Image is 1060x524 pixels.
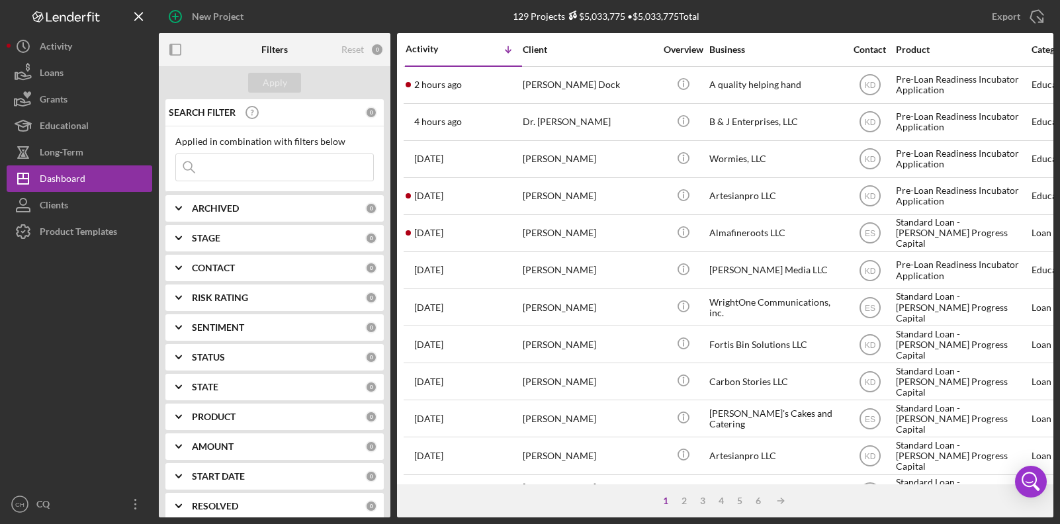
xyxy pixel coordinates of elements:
[979,3,1053,30] button: Export
[40,192,68,222] div: Clients
[414,153,443,164] time: 2025-09-29 16:58
[365,262,377,274] div: 0
[896,253,1028,288] div: Pre-Loan Readiness Incubator Application
[40,112,89,142] div: Educational
[414,79,462,90] time: 2025-10-01 16:12
[896,67,1028,103] div: Pre-Loan Readiness Incubator Application
[192,382,218,392] b: STATE
[7,218,152,245] button: Product Templates
[192,501,238,511] b: RESOLVED
[7,165,152,192] button: Dashboard
[749,496,768,506] div: 6
[7,112,152,139] button: Educational
[523,253,655,288] div: [PERSON_NAME]
[709,401,842,436] div: [PERSON_NAME]'s Cakes and Catering
[693,496,712,506] div: 3
[365,202,377,214] div: 0
[261,44,288,55] b: Filters
[523,327,655,362] div: [PERSON_NAME]
[7,192,152,218] button: Clients
[365,411,377,423] div: 0
[896,327,1028,362] div: Standard Loan - [PERSON_NAME] Progress Capital
[7,491,152,517] button: CHCQ [PERSON_NAME]
[523,142,655,177] div: [PERSON_NAME]
[523,67,655,103] div: [PERSON_NAME] Dock
[15,501,24,508] text: CH
[709,253,842,288] div: [PERSON_NAME] Media LLC
[192,3,243,30] div: New Project
[365,292,377,304] div: 0
[896,290,1028,325] div: Standard Loan - [PERSON_NAME] Progress Capital
[414,191,443,201] time: 2025-09-26 13:21
[192,263,235,273] b: CONTACT
[864,452,875,461] text: KD
[896,476,1028,511] div: Standard Loan - [PERSON_NAME] Progress Capital
[523,438,655,473] div: [PERSON_NAME]
[414,116,462,127] time: 2025-10-01 14:28
[7,86,152,112] button: Grants
[192,292,248,303] b: RISK RATING
[709,290,842,325] div: WrightOne Communications, inc.
[864,377,875,386] text: KD
[864,340,875,349] text: KD
[709,105,842,140] div: B & J Enterprises, LLC
[864,192,875,201] text: KD
[709,142,842,177] div: Wormies, LLC
[709,44,842,55] div: Business
[365,351,377,363] div: 0
[513,11,699,22] div: 129 Projects • $5,033,775 Total
[896,44,1028,55] div: Product
[192,471,245,482] b: START DATE
[192,352,225,363] b: STATUS
[159,3,257,30] button: New Project
[414,302,443,313] time: 2025-09-22 15:58
[192,203,239,214] b: ARCHIVED
[263,73,287,93] div: Apply
[523,105,655,140] div: Dr. [PERSON_NAME]
[730,496,749,506] div: 5
[414,339,443,350] time: 2025-09-22 11:23
[248,73,301,93] button: Apply
[709,438,842,473] div: Artesianpro LLC
[896,401,1028,436] div: Standard Loan - [PERSON_NAME] Progress Capital
[414,376,443,387] time: 2025-09-18 15:37
[40,86,67,116] div: Grants
[40,60,64,89] div: Loans
[864,414,875,423] text: ES
[341,44,364,55] div: Reset
[709,67,842,103] div: A quality helping hand
[365,322,377,333] div: 0
[896,179,1028,214] div: Pre-Loan Readiness Incubator Application
[864,155,875,164] text: KD
[658,44,708,55] div: Overview
[709,216,842,251] div: Almafineroots LLC
[523,364,655,399] div: [PERSON_NAME]
[7,60,152,86] button: Loans
[365,470,377,482] div: 0
[1015,466,1047,498] div: Open Intercom Messenger
[864,303,875,312] text: ES
[523,44,655,55] div: Client
[992,3,1020,30] div: Export
[406,44,464,54] div: Activity
[709,364,842,399] div: Carbon Stories LLC
[864,118,875,127] text: KD
[365,441,377,453] div: 0
[675,496,693,506] div: 2
[7,139,152,165] a: Long-Term
[7,33,152,60] button: Activity
[709,327,842,362] div: Fortis Bin Solutions LLC
[40,165,85,195] div: Dashboard
[864,229,875,238] text: ES
[709,476,842,511] div: Tata's Day Care LLC
[523,179,655,214] div: [PERSON_NAME]
[192,233,220,243] b: STAGE
[896,105,1028,140] div: Pre-Loan Readiness Incubator Application
[656,496,675,506] div: 1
